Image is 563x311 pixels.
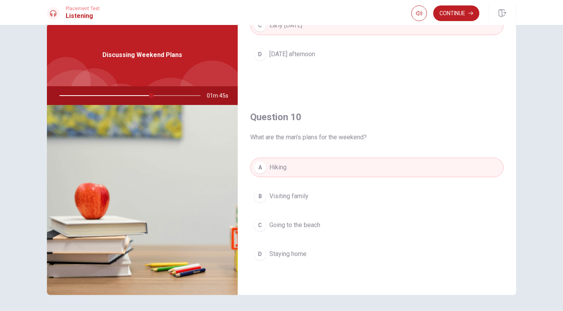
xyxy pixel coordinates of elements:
[66,11,100,21] h1: Listening
[254,248,266,260] div: D
[254,161,266,174] div: A
[250,111,504,123] h4: Question 10
[269,220,320,230] span: Going to the beach
[254,19,266,32] div: C
[250,44,504,64] button: D[DATE] afternoon
[254,190,266,203] div: B
[66,6,100,11] span: Placement Test
[433,5,479,21] button: Continue
[207,86,235,105] span: 01m 45s
[269,21,302,30] span: Early [DATE]
[250,187,504,206] button: BVisiting family
[250,244,504,264] button: DStaying home
[254,48,266,60] div: D
[254,219,266,231] div: C
[250,16,504,35] button: CEarly [DATE]
[250,133,504,142] span: What are the man’s plans for the weekend?
[250,158,504,177] button: AHiking
[269,249,307,259] span: Staying home
[102,50,182,60] span: Discussing Weekend Plans
[269,163,287,172] span: Hiking
[269,50,315,59] span: [DATE] afternoon
[47,105,238,295] img: Discussing Weekend Plans
[250,215,504,235] button: CGoing to the beach
[269,192,308,201] span: Visiting family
